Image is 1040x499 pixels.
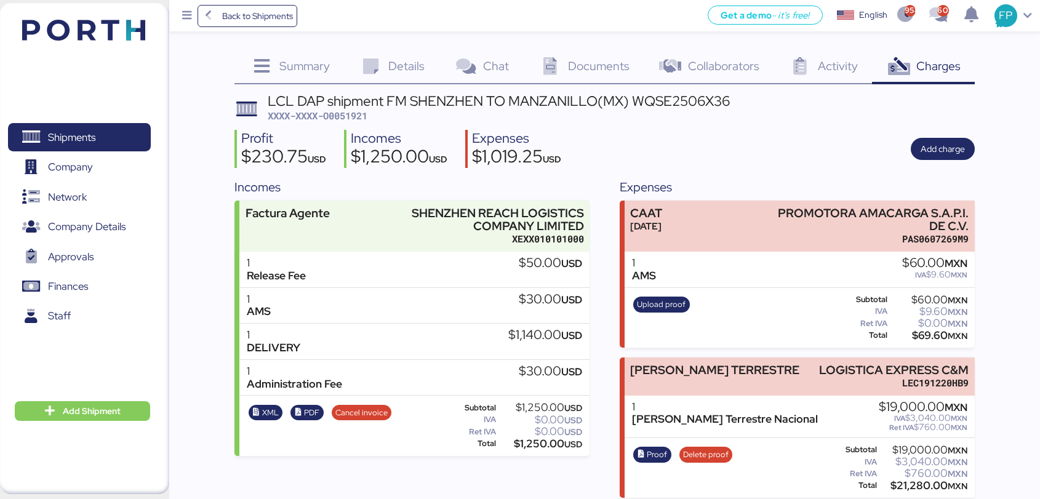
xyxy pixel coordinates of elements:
div: $1,250.00 [498,439,582,449]
span: USD [429,153,447,165]
span: PDF [304,406,319,420]
span: Staff [48,307,71,325]
div: LCL DAP shipment FM SHENZHEN TO MANZANILLO(MX) WQSE2506X36 [268,94,730,108]
span: Collaborators [688,58,759,74]
span: MXN [948,445,967,456]
div: [PERSON_NAME] TERRESTRE [630,364,799,377]
div: Factura Agente [246,207,330,220]
span: Network [48,188,87,206]
div: Release Fee [247,269,306,282]
span: FP [999,7,1012,23]
span: USD [561,365,582,378]
span: IVA [894,413,905,423]
button: Delete proof [679,447,733,463]
div: Subtotal [834,295,887,304]
button: XML [249,405,283,421]
span: USD [543,153,561,165]
div: $3,040.00 [879,413,967,423]
div: $60.00 [890,295,967,305]
span: USD [561,329,582,342]
div: Total [449,439,496,448]
span: USD [564,426,582,437]
div: $30.00 [519,365,582,378]
span: Ret IVA [889,423,914,433]
span: MXN [948,468,967,479]
div: Total [834,481,877,490]
div: 1 [247,257,306,269]
span: Activity [818,58,858,74]
button: Add charge [911,138,975,160]
span: USD [564,439,582,450]
span: Add charge [921,142,965,156]
span: Upload proof [637,298,686,311]
div: XEXX010101000 [381,233,584,246]
div: English [859,9,887,22]
span: XML [262,406,279,420]
div: 1 [632,257,656,269]
div: Incomes [234,178,590,196]
div: 1 [632,401,818,413]
span: MXN [951,270,967,280]
a: Finances [8,273,151,301]
div: IVA [834,458,877,466]
a: Approvals [8,242,151,271]
span: Proof [647,448,667,461]
span: MXN [951,423,967,433]
span: XXXX-XXXX-O0051921 [268,110,367,122]
span: USD [564,415,582,426]
a: Network [8,183,151,211]
span: MXN [945,401,967,414]
button: Menu [177,6,198,26]
span: IVA [915,270,926,280]
div: Ret IVA [834,469,877,478]
div: [DATE] [630,220,662,233]
span: USD [308,153,326,165]
span: MXN [948,306,967,317]
span: Company Details [48,218,126,236]
div: AMS [632,269,656,282]
div: $50.00 [519,257,582,270]
div: SHENZHEN REACH LOGISTICS COMPANY LIMITED [381,207,584,233]
span: USD [564,402,582,413]
span: Delete proof [683,448,729,461]
div: Administration Fee [247,378,342,391]
div: $0.00 [498,415,582,425]
div: Subtotal [834,445,877,454]
span: Shipments [48,129,95,146]
span: Finances [48,277,88,295]
div: DELIVERY [247,341,300,354]
span: Summary [279,58,330,74]
span: Details [388,58,425,74]
div: 1 [247,293,271,306]
div: $69.60 [890,331,967,340]
span: Company [48,158,93,176]
button: PDF [290,405,324,421]
a: Company [8,153,151,182]
div: $760.00 [879,469,967,478]
span: Charges [916,58,961,74]
div: $9.60 [890,307,967,316]
div: Ret IVA [834,319,887,328]
div: CAAT [630,207,662,220]
div: Subtotal [449,404,496,412]
div: IVA [449,415,496,424]
a: Shipments [8,123,151,151]
span: USD [561,257,582,270]
div: Incomes [351,130,447,148]
button: Upload proof [633,297,690,313]
div: $3,040.00 [879,457,967,466]
a: Company Details [8,213,151,241]
span: MXN [948,457,967,468]
div: $0.00 [498,427,582,436]
span: MXN [951,413,967,423]
div: [PERSON_NAME] Terrestre Nacional [632,413,818,426]
div: $1,140.00 [508,329,582,342]
div: AMS [247,305,271,318]
button: Cancel invoice [332,405,392,421]
span: MXN [948,481,967,492]
div: Expenses [472,130,561,148]
div: LOGISTICA EXPRESS C&M [819,364,969,377]
span: Documents [568,58,630,74]
div: $19,000.00 [879,445,967,455]
div: PROMOTORA AMACARGA S.A.P.I. DE C.V. [766,207,969,233]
